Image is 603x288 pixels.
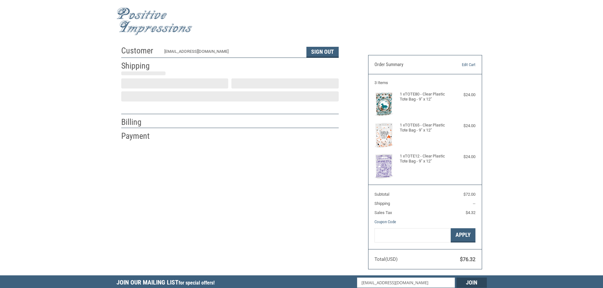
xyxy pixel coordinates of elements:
[460,256,475,262] span: $76.32
[451,228,475,242] button: Apply
[589,263,598,273] svg: submit
[374,192,389,197] span: Subtotal
[374,256,398,262] span: Total (USD)
[306,47,339,58] button: Sign Out
[121,131,158,141] h2: Payment
[450,123,475,129] div: $24.00
[179,280,215,286] span: for special offers!
[463,192,475,197] span: $72.00
[374,219,396,224] a: Coupon Code
[374,201,390,206] span: Shipping
[357,278,455,288] input: Email
[374,62,443,68] h3: Order Summary
[400,92,449,102] h4: 1 x TOTE80 - Clear Plastic Tote Bag - 9" x 12"
[473,201,475,206] span: --
[466,210,475,215] span: $4.32
[400,123,449,133] h4: 1 x TOTE65 - Clear Plastic Tote Bag - 9" x 12"
[456,278,487,288] input: Join
[400,154,449,164] h4: 1 x TOTE12 - Clear Plastic Tote Bag - 9" x 12"
[450,154,475,160] div: $24.00
[443,62,475,68] a: Edit Cart
[121,117,158,127] h2: Billing
[164,48,300,58] div: [EMAIL_ADDRESS][DOMAIN_NAME]
[450,92,475,98] div: $24.00
[374,228,451,242] input: Gift Certificate or Coupon Code
[374,210,392,215] span: Sales Tax
[116,7,192,35] img: Positive Impressions
[121,61,158,71] h2: Shipping
[121,46,158,56] h2: Customer
[374,80,475,85] h3: 3 Items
